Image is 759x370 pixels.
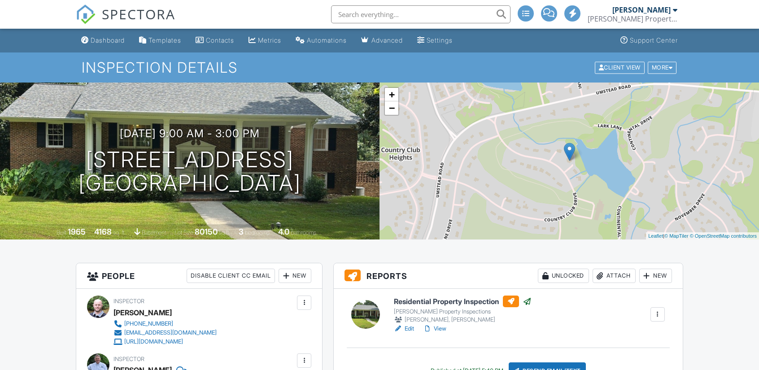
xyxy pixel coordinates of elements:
h3: [DATE] 9:00 am - 3:00 pm [120,127,260,139]
div: More [648,61,677,74]
h1: [STREET_ADDRESS] [GEOGRAPHIC_DATA] [79,148,301,196]
div: Metrics [258,36,281,44]
span: Lot Size [174,229,193,236]
div: Contacts [206,36,234,44]
div: Unlocked [538,269,589,283]
a: Templates [135,32,185,49]
a: © MapTiler [664,233,689,239]
span: Inspector [113,298,144,305]
div: [PERSON_NAME] Property Inspections [394,308,532,315]
a: Automations (Advanced) [292,32,350,49]
div: 4.0 [278,227,289,236]
a: Leaflet [648,233,663,239]
span: SPECTORA [102,4,175,23]
div: Dashboard [91,36,125,44]
div: Sheldahl Property Inspections [588,14,677,23]
div: [PERSON_NAME], [PERSON_NAME] [394,315,532,324]
a: Zoom out [385,101,398,115]
div: Automations [307,36,347,44]
a: Settings [414,32,456,49]
div: 3 [239,227,244,236]
div: 80150 [195,227,218,236]
a: Contacts [192,32,238,49]
div: 4168 [94,227,112,236]
div: [URL][DOMAIN_NAME] [124,338,183,345]
span: Built [57,229,66,236]
div: 1965 [68,227,86,236]
a: [PHONE_NUMBER] [113,319,217,328]
div: Client View [595,61,645,74]
span: bedrooms [245,229,270,236]
h3: People [76,263,322,289]
span: sq.ft. [219,229,230,236]
a: Dashboard [78,32,128,49]
div: [PERSON_NAME] [113,306,172,319]
a: Zoom in [385,88,398,101]
a: © OpenStreetMap contributors [690,233,757,239]
div: | [646,232,759,240]
a: View [423,324,446,333]
span: sq. ft. [113,229,126,236]
a: Residential Property Inspection [PERSON_NAME] Property Inspections [PERSON_NAME], [PERSON_NAME] [394,296,532,324]
h6: Residential Property Inspection [394,296,532,307]
span: basement [142,229,166,236]
img: The Best Home Inspection Software - Spectora [76,4,96,24]
h3: Reports [334,263,683,289]
a: Advanced [358,32,406,49]
a: [URL][DOMAIN_NAME] [113,337,217,346]
a: Edit [394,324,414,333]
div: Support Center [630,36,678,44]
div: Disable Client CC Email [187,269,275,283]
div: [PERSON_NAME] [612,5,671,14]
span: bathrooms [291,229,316,236]
div: New [639,269,672,283]
h1: Inspection Details [82,60,677,75]
div: Attach [593,269,636,283]
div: New [279,269,311,283]
div: Settings [427,36,453,44]
a: [EMAIL_ADDRESS][DOMAIN_NAME] [113,328,217,337]
a: Client View [594,64,647,70]
span: Inspector [113,356,144,362]
div: Templates [148,36,181,44]
input: Search everything... [331,5,510,23]
div: [PHONE_NUMBER] [124,320,173,327]
div: Advanced [371,36,403,44]
a: Metrics [245,32,285,49]
a: Support Center [617,32,681,49]
div: [EMAIL_ADDRESS][DOMAIN_NAME] [124,329,217,336]
a: SPECTORA [76,12,175,31]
